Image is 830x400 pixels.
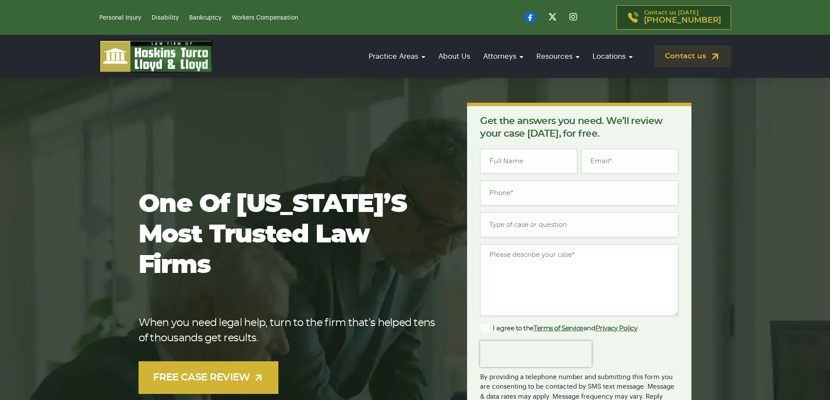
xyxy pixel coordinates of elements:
[99,15,141,21] a: Personal Injury
[644,16,721,25] span: [PHONE_NUMBER]
[596,325,637,332] a: Privacy Policy
[139,361,279,394] a: FREE CASE REVIEW
[139,316,440,346] p: When you need legal help, turn to the firm that’s helped tens of thousands get results.
[480,149,577,174] input: Full Name
[364,44,430,69] a: Practice Areas
[644,10,721,25] p: Contact us [DATE]
[152,15,179,21] a: Disability
[434,44,474,69] a: About Us
[480,341,592,367] iframe: reCAPTCHA
[480,212,678,237] input: Type of case or question
[581,149,678,174] input: Email*
[99,40,213,73] img: logo
[534,325,583,332] a: Terms of Service
[139,189,440,281] h1: One of [US_STATE]’s most trusted law firms
[232,15,298,21] a: Workers Compensation
[480,181,678,205] input: Phone*
[532,44,584,69] a: Resources
[588,44,637,69] a: Locations
[479,44,528,69] a: Attorneys
[480,323,637,334] label: I agree to the and
[480,115,678,140] p: Get the answers you need. We’ll review your case [DATE], for free.
[617,5,731,30] a: Contact us [DATE][PHONE_NUMBER]
[253,372,264,383] img: arrow-up-right-light.svg
[189,15,221,21] a: Bankruptcy
[654,45,731,67] a: Contact us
